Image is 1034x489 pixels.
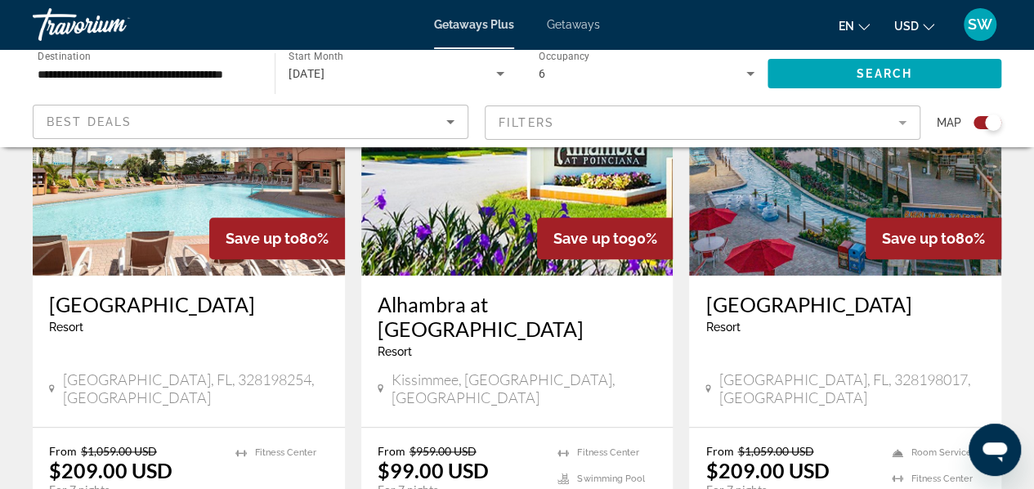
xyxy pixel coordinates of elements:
span: Fitness Center [577,447,638,458]
span: USD [894,20,919,33]
a: [GEOGRAPHIC_DATA] [49,292,329,316]
div: 80% [866,218,1001,259]
span: Map [937,111,961,134]
span: Room Service [911,447,972,458]
p: $209.00 USD [705,458,829,482]
span: Save up to [553,230,627,247]
span: [DATE] [289,67,325,80]
span: Best Deals [47,115,132,128]
div: 80% [209,218,345,259]
a: [GEOGRAPHIC_DATA] [705,292,985,316]
div: 90% [537,218,673,259]
span: $1,059.00 USD [81,444,157,458]
p: $209.00 USD [49,458,172,482]
a: Getaways Plus [434,18,514,31]
button: Search [768,59,1001,88]
span: Destination [38,50,91,61]
span: Fitness Center [911,473,973,484]
span: $959.00 USD [410,444,477,458]
a: Getaways [547,18,600,31]
p: $99.00 USD [378,458,489,482]
span: From [705,444,733,458]
span: Start Month [289,51,343,62]
span: SW [968,16,992,33]
button: Change currency [894,14,934,38]
span: Resort [705,321,740,334]
span: Fitness Center [255,447,316,458]
span: Occupancy [539,51,590,62]
span: Kissimmee, [GEOGRAPHIC_DATA], [GEOGRAPHIC_DATA] [392,370,657,406]
span: Search [857,67,912,80]
span: [GEOGRAPHIC_DATA], FL, 328198017, [GEOGRAPHIC_DATA] [719,370,985,406]
span: Resort [378,345,412,358]
span: Save up to [226,230,299,247]
span: From [49,444,77,458]
button: User Menu [959,7,1001,42]
span: en [839,20,854,33]
button: Filter [485,105,920,141]
span: Save up to [882,230,956,247]
a: Travorium [33,3,196,46]
mat-select: Sort by [47,112,454,132]
span: From [378,444,405,458]
span: 6 [539,67,545,80]
span: Swimming Pool [577,473,644,484]
iframe: Button to launch messaging window [969,424,1021,476]
a: Alhambra at [GEOGRAPHIC_DATA] [378,292,657,341]
span: Resort [49,321,83,334]
button: Change language [839,14,870,38]
span: [GEOGRAPHIC_DATA], FL, 328198254, [GEOGRAPHIC_DATA] [63,370,329,406]
span: $1,059.00 USD [737,444,813,458]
